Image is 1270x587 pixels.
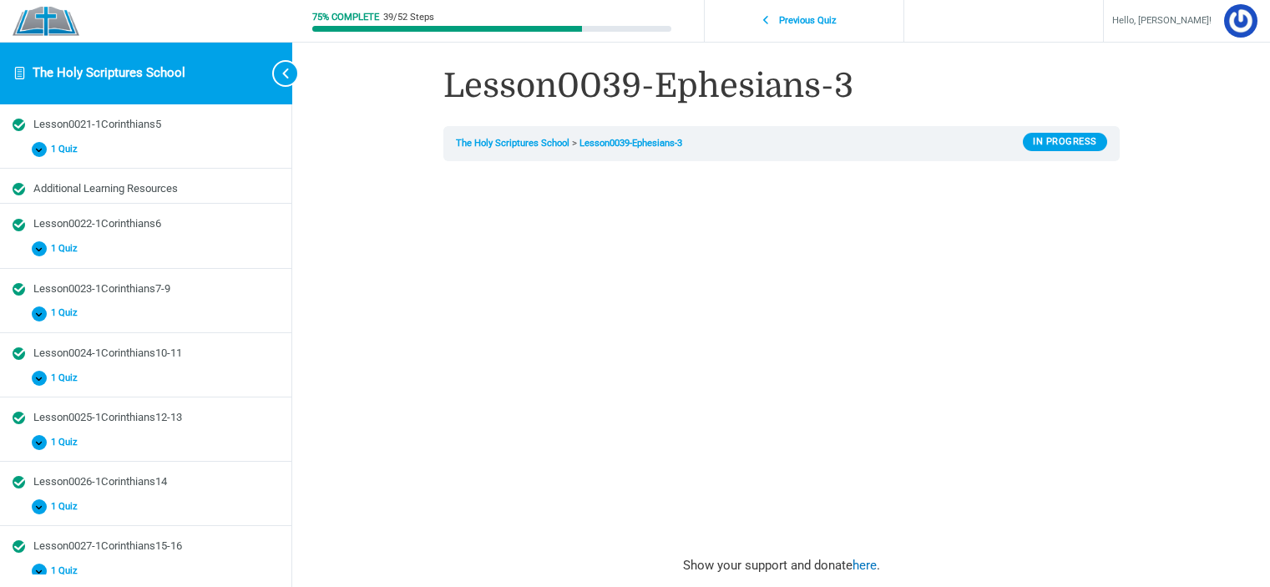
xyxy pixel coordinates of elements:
[13,410,279,426] a: Completed Lesson0025-1Corinthians12-13
[13,183,25,195] div: Completed
[33,181,279,197] div: Additional Learning Resources
[47,372,88,384] span: 1 Quiz
[443,174,1120,554] iframe: GMT20240331-192513_Recording_1600x1354 (Copy)
[33,539,279,554] div: Lesson0027-1Corinthians15-16
[259,42,292,104] button: Toggle sidebar navigation
[312,13,379,22] div: 75% Complete
[13,430,279,454] button: 1 Quiz
[33,281,279,297] div: Lesson0023-1Corinthians7-9
[13,347,25,360] div: Completed
[47,565,88,577] span: 1 Quiz
[13,137,279,161] button: 1 Quiz
[579,138,682,149] a: Lesson0039-Ephesians-3
[383,13,434,22] div: 39/52 Steps
[13,559,279,583] button: 1 Quiz
[1112,13,1212,30] span: Hello, [PERSON_NAME]!
[13,119,25,131] div: Completed
[13,219,25,231] div: Completed
[443,63,1120,109] h1: Lesson0039-Ephesians-3
[13,539,279,554] a: Completed Lesson0027-1Corinthians15-16
[709,6,899,37] a: Previous Quiz
[13,117,279,133] a: Completed Lesson0021-1Corinthians5
[13,301,279,326] button: 1 Quiz
[456,138,569,149] a: The Holy Scriptures School
[13,281,279,297] a: Completed Lesson0023-1Corinthians7-9
[13,346,279,362] a: Completed Lesson0024-1Corinthians10-11
[13,366,279,390] button: 1 Quiz
[13,283,25,296] div: Completed
[33,474,279,490] div: Lesson0026-1Corinthians14
[443,126,1120,161] nav: Breadcrumbs
[13,181,279,197] a: Completed Additional Learning Resources
[13,412,25,424] div: Completed
[47,501,88,513] span: 1 Quiz
[1023,133,1107,151] div: In Progress
[47,144,88,155] span: 1 Quiz
[770,15,847,27] span: Previous Quiz
[33,346,279,362] div: Lesson0024-1Corinthians10-11
[47,243,88,255] span: 1 Quiz
[33,65,185,80] a: The Holy Scriptures School
[33,117,279,133] div: Lesson0021-1Corinthians5
[47,437,88,448] span: 1 Quiz
[443,554,1120,578] p: Show your support and donate .
[13,474,279,490] a: Completed Lesson0026-1Corinthians14
[33,410,279,426] div: Lesson0025-1Corinthians12-13
[47,307,88,319] span: 1 Quiz
[13,476,25,488] div: Completed
[13,216,279,232] a: Completed Lesson0022-1Corinthians6
[13,237,279,261] button: 1 Quiz
[13,494,279,519] button: 1 Quiz
[33,216,279,232] div: Lesson0022-1Corinthians6
[853,558,877,573] a: here
[13,540,25,553] div: Completed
